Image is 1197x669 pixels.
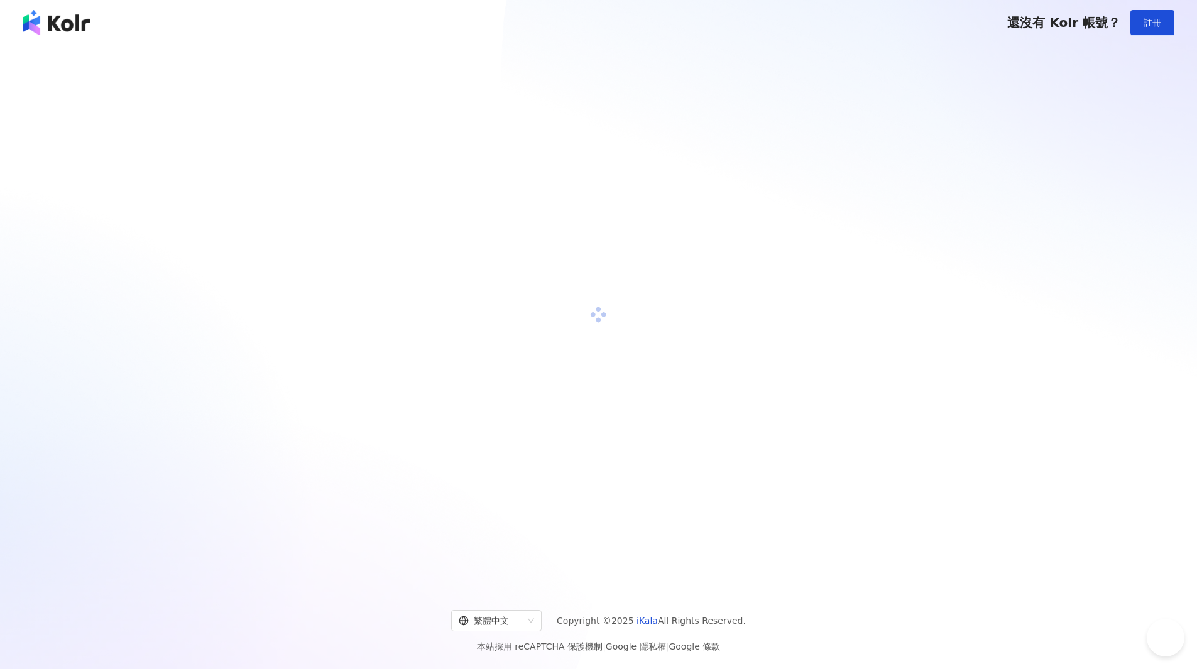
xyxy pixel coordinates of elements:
[1130,10,1174,35] button: 註冊
[603,641,606,651] span: |
[1144,18,1161,28] span: 註冊
[1147,619,1184,656] iframe: Help Scout Beacon - Open
[23,10,90,35] img: logo
[666,641,669,651] span: |
[1007,15,1120,30] span: 還沒有 Kolr 帳號？
[477,639,720,654] span: 本站採用 reCAPTCHA 保護機制
[459,611,523,631] div: 繁體中文
[557,613,746,628] span: Copyright © 2025 All Rights Reserved.
[606,641,666,651] a: Google 隱私權
[637,616,658,626] a: iKala
[669,641,720,651] a: Google 條款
